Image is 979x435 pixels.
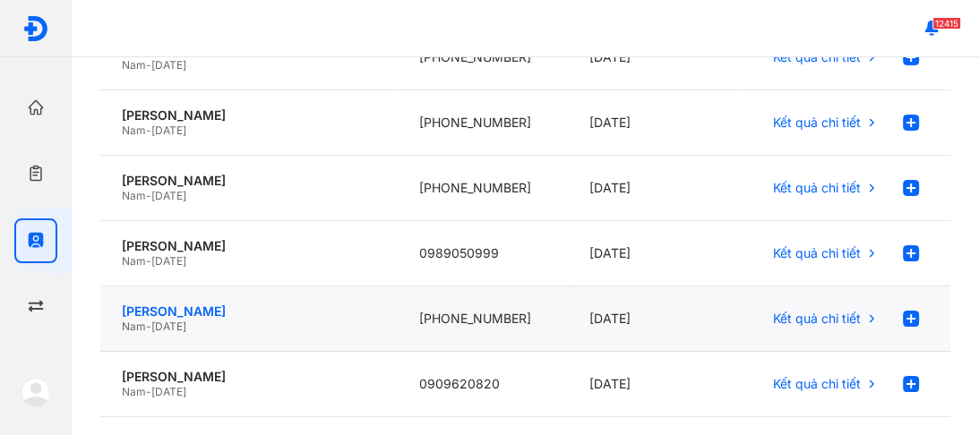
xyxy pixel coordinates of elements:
[773,180,861,196] span: Kết quả chi tiết
[22,15,49,42] img: logo
[151,385,186,398] span: [DATE]
[122,124,146,137] span: Nam
[122,238,376,254] div: [PERSON_NAME]
[398,90,568,156] div: [PHONE_NUMBER]
[932,17,961,30] span: 12415
[146,189,151,202] span: -
[122,107,376,124] div: [PERSON_NAME]
[773,376,861,392] span: Kết quả chi tiết
[773,245,861,261] span: Kết quả chi tiết
[151,320,186,333] span: [DATE]
[146,58,151,72] span: -
[151,189,186,202] span: [DATE]
[568,286,738,352] div: [DATE]
[122,385,146,398] span: Nam
[122,58,146,72] span: Nam
[146,254,151,268] span: -
[398,352,568,417] div: 0909620820
[122,320,146,333] span: Nam
[568,352,738,417] div: [DATE]
[122,303,376,320] div: [PERSON_NAME]
[122,189,146,202] span: Nam
[773,49,861,65] span: Kết quả chi tiết
[122,254,146,268] span: Nam
[122,173,376,189] div: [PERSON_NAME]
[398,286,568,352] div: [PHONE_NUMBER]
[568,221,738,286] div: [DATE]
[146,124,151,137] span: -
[568,156,738,221] div: [DATE]
[146,320,151,333] span: -
[151,58,186,72] span: [DATE]
[568,25,738,90] div: [DATE]
[398,25,568,90] div: [PHONE_NUMBER]
[773,311,861,327] span: Kết quả chi tiết
[122,369,376,385] div: [PERSON_NAME]
[773,115,861,131] span: Kết quả chi tiết
[398,221,568,286] div: 0989050999
[398,156,568,221] div: [PHONE_NUMBER]
[146,385,151,398] span: -
[151,254,186,268] span: [DATE]
[568,90,738,156] div: [DATE]
[21,378,50,406] img: logo
[151,124,186,137] span: [DATE]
